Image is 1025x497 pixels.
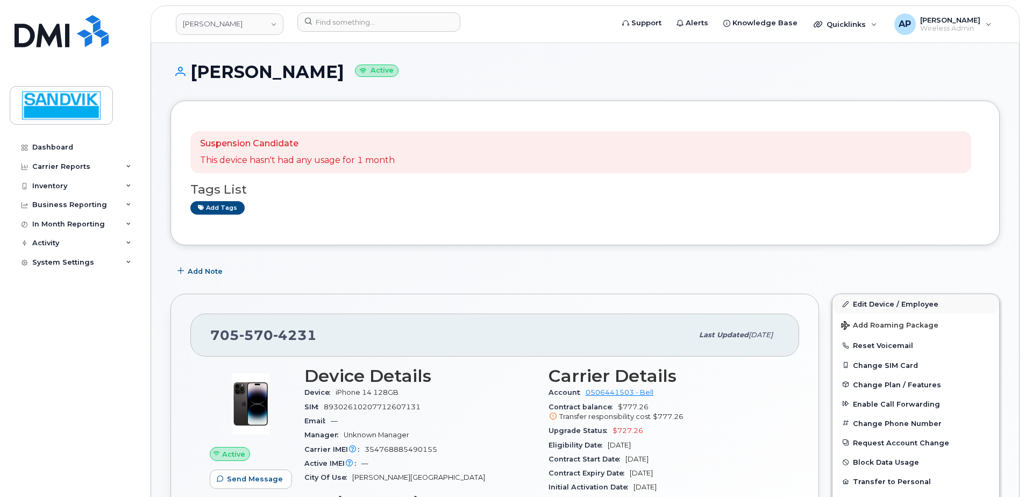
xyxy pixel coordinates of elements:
[304,473,352,481] span: City Of Use
[832,294,999,314] a: Edit Device / Employee
[625,455,649,463] span: [DATE]
[304,388,336,396] span: Device
[200,154,395,167] p: This device hasn't had any usage for 1 month
[549,427,613,435] span: Upgrade Status
[355,65,398,77] small: Active
[365,445,437,453] span: 354768885490155
[273,327,317,343] span: 4231
[361,459,368,467] span: —
[304,459,361,467] span: Active IMEI
[190,201,245,215] a: Add tags
[749,331,773,339] span: [DATE]
[549,366,780,386] h3: Carrier Details
[304,431,344,439] span: Manager
[586,388,653,396] a: 0506441503 - Bell
[304,417,331,425] span: Email
[832,394,999,414] button: Enable Call Forwarding
[190,183,980,196] h3: Tags List
[336,388,398,396] span: iPhone 14 128GB
[304,366,536,386] h3: Device Details
[170,62,1000,81] h1: [PERSON_NAME]
[324,403,421,411] span: 89302610207712607131
[227,474,283,484] span: Send Message
[210,327,317,343] span: 705
[630,469,653,477] span: [DATE]
[853,400,940,408] span: Enable Call Forwarding
[352,473,485,481] span: [PERSON_NAME][GEOGRAPHIC_DATA]
[832,375,999,394] button: Change Plan / Features
[841,321,938,331] span: Add Roaming Package
[344,431,409,439] span: Unknown Manager
[608,441,631,449] span: [DATE]
[218,372,283,436] img: image20231002-3703462-njx0qo.jpeg
[549,483,633,491] span: Initial Activation Date
[304,445,365,453] span: Carrier IMEI
[832,314,999,336] button: Add Roaming Package
[832,336,999,355] button: Reset Voicemail
[549,403,780,422] span: $777.26
[170,261,232,281] button: Add Note
[549,469,630,477] span: Contract Expiry Date
[633,483,657,491] span: [DATE]
[549,455,625,463] span: Contract Start Date
[559,413,651,421] span: Transfer responsibility cost
[832,356,999,375] button: Change SIM Card
[222,449,245,459] span: Active
[853,380,941,388] span: Change Plan / Features
[549,441,608,449] span: Eligibility Date
[832,433,999,452] button: Request Account Change
[613,427,643,435] span: $727.26
[699,331,749,339] span: Last updated
[188,266,223,276] span: Add Note
[653,413,684,421] span: $777.26
[549,403,618,411] span: Contract balance
[210,470,292,489] button: Send Message
[832,414,999,433] button: Change Phone Number
[304,403,324,411] span: SIM
[832,472,999,491] button: Transfer to Personal
[832,452,999,472] button: Block Data Usage
[549,388,586,396] span: Account
[331,417,338,425] span: —
[239,327,273,343] span: 570
[200,138,395,150] p: Suspension Candidate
